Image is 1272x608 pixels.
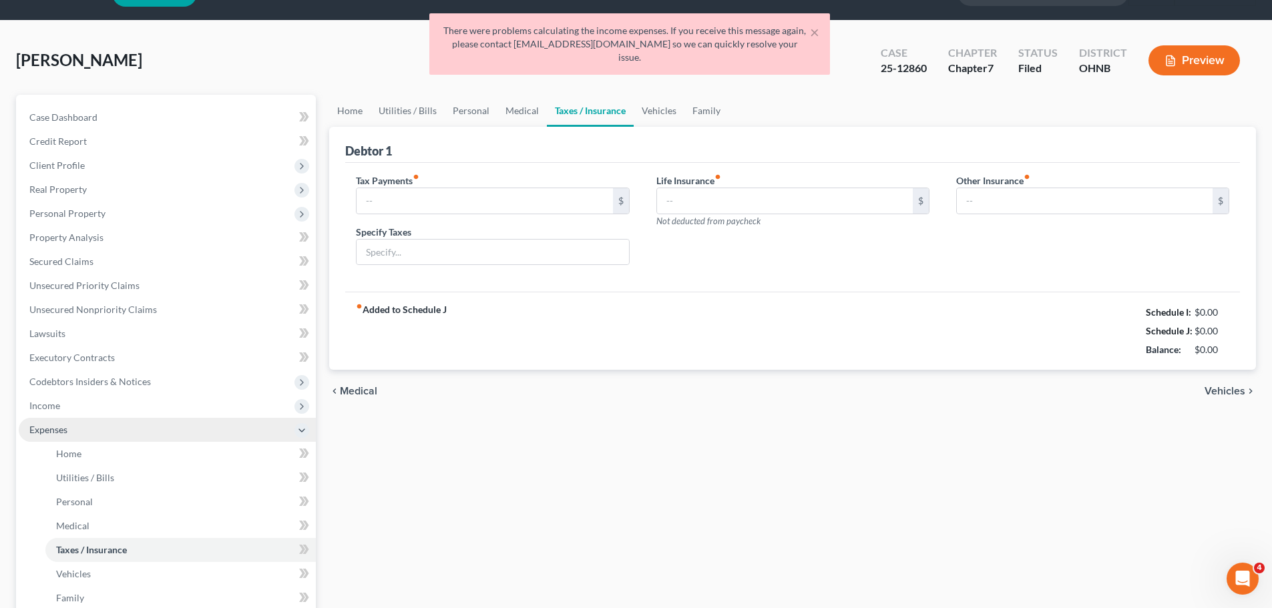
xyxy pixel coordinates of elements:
[345,143,392,159] div: Debtor 1
[956,174,1030,188] label: Other Insurance
[357,240,628,265] input: Specify...
[356,225,411,239] label: Specify Taxes
[497,95,547,127] a: Medical
[45,490,316,514] a: Personal
[1146,325,1193,336] strong: Schedule J:
[29,184,87,195] span: Real Property
[1195,343,1230,356] div: $0.00
[45,466,316,490] a: Utilities / Bills
[56,544,127,555] span: Taxes / Insurance
[29,280,140,291] span: Unsecured Priority Claims
[657,188,913,214] input: --
[329,386,377,396] button: chevron_left Medical
[29,424,67,435] span: Expenses
[1146,344,1181,355] strong: Balance:
[356,303,363,310] i: fiber_manual_record
[413,174,419,180] i: fiber_manual_record
[1254,563,1265,573] span: 4
[356,303,447,359] strong: Added to Schedule J
[56,520,89,531] span: Medical
[19,105,316,129] a: Case Dashboard
[1245,386,1256,396] i: chevron_right
[1024,174,1030,180] i: fiber_manual_record
[19,274,316,298] a: Unsecured Priority Claims
[1227,563,1259,595] iframe: Intercom live chat
[634,95,684,127] a: Vehicles
[29,400,60,411] span: Income
[19,298,316,322] a: Unsecured Nonpriority Claims
[810,24,819,40] button: ×
[613,188,629,214] div: $
[45,562,316,586] a: Vehicles
[29,304,157,315] span: Unsecured Nonpriority Claims
[29,256,93,267] span: Secured Claims
[356,174,419,188] label: Tax Payments
[29,111,97,123] span: Case Dashboard
[45,442,316,466] a: Home
[19,129,316,154] a: Credit Report
[56,472,114,483] span: Utilities / Bills
[957,188,1213,214] input: --
[19,250,316,274] a: Secured Claims
[56,568,91,579] span: Vehicles
[29,208,105,219] span: Personal Property
[56,448,81,459] span: Home
[19,226,316,250] a: Property Analysis
[1146,306,1191,318] strong: Schedule I:
[329,386,340,396] i: chevron_left
[371,95,445,127] a: Utilities / Bills
[45,514,316,538] a: Medical
[714,174,721,180] i: fiber_manual_record
[1205,386,1256,396] button: Vehicles chevron_right
[1195,324,1230,338] div: $0.00
[29,328,65,339] span: Lawsuits
[29,376,151,387] span: Codebtors Insiders & Notices
[56,592,84,603] span: Family
[19,346,316,370] a: Executory Contracts
[1213,188,1229,214] div: $
[913,188,929,214] div: $
[29,135,87,147] span: Credit Report
[656,174,721,188] label: Life Insurance
[656,216,761,226] span: Not deducted from paycheck
[445,95,497,127] a: Personal
[547,95,634,127] a: Taxes / Insurance
[340,386,377,396] span: Medical
[684,95,728,127] a: Family
[56,496,93,507] span: Personal
[29,352,115,363] span: Executory Contracts
[45,538,316,562] a: Taxes / Insurance
[329,95,371,127] a: Home
[440,24,819,64] div: There were problems calculating the income expenses. If you receive this message again, please co...
[357,188,612,214] input: --
[1195,306,1230,319] div: $0.00
[19,322,316,346] a: Lawsuits
[1205,386,1245,396] span: Vehicles
[29,160,85,171] span: Client Profile
[29,232,103,243] span: Property Analysis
